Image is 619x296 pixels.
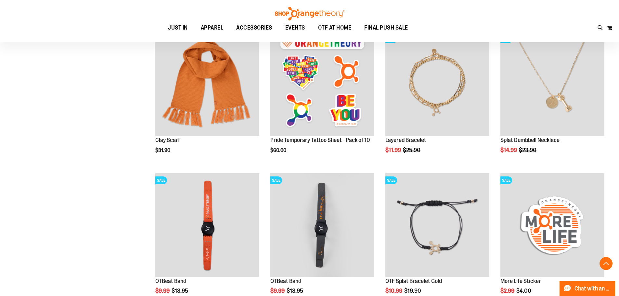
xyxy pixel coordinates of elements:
[152,29,263,170] div: product
[155,137,180,143] a: Clay Scarf
[385,288,403,294] span: $10.99
[382,29,493,170] div: product
[385,32,489,136] img: Layered Bracelet
[279,20,312,35] a: EVENTS
[270,173,374,277] img: OTBeat Band
[516,288,532,294] span: $4.00
[155,148,171,153] span: $31.90
[270,137,370,143] a: Pride Temporary Tattoo Sheet - Pack of 10
[285,20,305,35] span: EVENTS
[364,20,408,35] span: FINAL PUSH SALE
[385,278,442,284] a: OTF Splat Bracelet Gold
[168,20,188,35] span: JUST IN
[500,278,541,284] a: More Life Sticker
[574,286,611,292] span: Chat with an Expert
[519,147,537,153] span: $23.90
[236,20,272,35] span: ACCESSORIES
[500,137,560,143] a: Splat Dumbbell Necklace
[155,173,259,277] img: OTBeat Band
[385,32,489,137] a: Layered BraceletSALE
[500,173,604,278] a: Product image for More Life StickerSALE
[385,176,397,184] span: SALE
[270,32,374,136] img: Pride Temporary Tattoo Sheet - Pack of 10
[161,20,194,35] a: JUST IN
[270,288,286,294] span: $9.99
[267,29,378,170] div: product
[358,20,415,35] a: FINAL PUSH SALE
[500,147,518,153] span: $14.99
[270,278,301,284] a: OTBeat Band
[600,257,613,270] button: Back To Top
[385,173,489,277] img: Product image for Splat Bracelet Gold
[270,173,374,278] a: OTBeat BandSALE
[270,32,374,137] a: Pride Temporary Tattoo Sheet - Pack of 10
[500,288,515,294] span: $2.99
[500,176,512,184] span: SALE
[155,278,186,284] a: OTBeat Band
[318,20,352,35] span: OTF AT HOME
[274,7,345,20] img: Shop Orangetheory
[500,32,604,136] img: Front facing view of plus Necklace - Gold
[560,281,615,296] button: Chat with an Expert
[155,176,167,184] span: SALE
[155,32,259,136] img: Clay Scarf
[201,20,224,35] span: APPAREL
[403,147,421,153] span: $25.90
[500,32,604,137] a: Front facing view of plus Necklace - GoldSALE
[287,288,304,294] span: $18.95
[155,288,171,294] span: $9.99
[312,20,358,35] a: OTF AT HOME
[500,173,604,277] img: Product image for More Life Sticker
[385,147,402,153] span: $11.99
[230,20,279,35] a: ACCESSORIES
[497,29,608,170] div: product
[385,173,489,278] a: Product image for Splat Bracelet GoldSALE
[270,176,282,184] span: SALE
[194,20,230,35] a: APPAREL
[404,288,422,294] span: $19.90
[270,148,287,153] span: $60.00
[172,288,189,294] span: $18.95
[155,32,259,137] a: Clay Scarf
[155,173,259,278] a: OTBeat BandSALE
[385,137,426,143] a: Layered Bracelet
